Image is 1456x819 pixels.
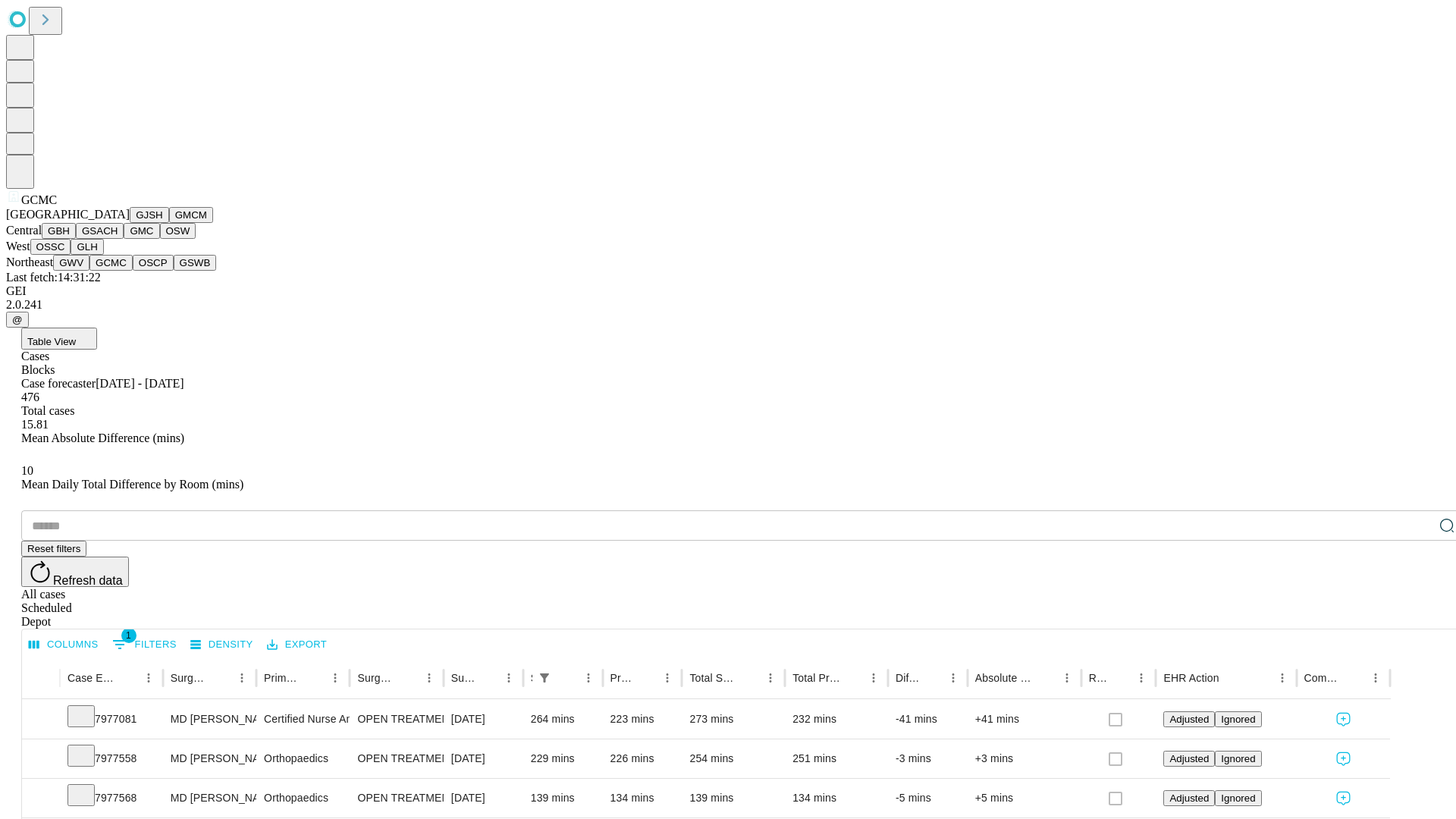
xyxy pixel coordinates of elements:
[1056,667,1078,689] button: Menu
[1163,672,1219,684] div: EHR Action
[1221,667,1242,689] button: Sort
[531,739,595,778] div: 229 mins
[21,431,184,444] span: Mean Absolute Difference (mins)
[30,746,52,773] button: Expand
[896,672,920,684] div: Difference
[689,739,777,778] div: 254 mins
[6,208,130,221] span: [GEOGRAPHIC_DATA]
[67,672,115,684] div: Case Epic Id
[76,223,124,239] button: GSACH
[531,700,595,739] div: 264 mins
[6,224,42,237] span: Central
[21,478,243,491] span: Mean Daily Total Difference by Room (mins)
[25,633,102,657] button: Select columns
[21,541,86,557] button: Reset filters
[6,256,53,268] span: Northeast
[739,667,760,689] button: Sort
[689,700,777,739] div: 273 mins
[12,314,23,325] span: @
[921,667,943,689] button: Sort
[264,779,342,817] div: Orthopaedics
[610,672,635,684] div: Predicted In Room Duration
[6,312,29,328] button: @
[792,739,880,778] div: 251 mins
[657,667,678,689] button: Menu
[27,336,76,347] span: Table View
[171,739,249,778] div: MD [PERSON_NAME]
[1169,792,1209,804] span: Adjusted
[21,404,74,417] span: Total cases
[975,672,1034,684] div: Absolute Difference
[792,672,840,684] div: Total Predicted Duration
[1089,672,1109,684] div: Resolved in EHR
[21,328,97,350] button: Table View
[842,667,863,689] button: Sort
[792,700,880,739] div: 232 mins
[325,667,346,689] button: Menu
[21,377,96,390] span: Case forecaster
[133,255,174,271] button: OSCP
[451,700,516,739] div: [DATE]
[30,707,52,733] button: Expand
[264,700,342,739] div: Certified Nurse Anesthetist
[121,628,136,643] span: 1
[975,779,1074,817] div: +5 mins
[171,672,209,684] div: Surgeon Name
[108,632,180,657] button: Show filters
[1169,753,1209,764] span: Adjusted
[96,377,184,390] span: [DATE] - [DATE]
[760,667,781,689] button: Menu
[1035,667,1056,689] button: Sort
[357,779,435,817] div: OPEN TREATMENT ULNAR SHAFT FRACTURE
[451,672,475,684] div: Surgery Date
[1215,790,1261,806] button: Ignored
[531,779,595,817] div: 139 mins
[67,779,155,817] div: 7977568
[610,739,675,778] div: 226 mins
[863,667,884,689] button: Menu
[160,223,196,239] button: OSW
[30,239,71,255] button: OSSC
[30,786,52,812] button: Expand
[943,667,964,689] button: Menu
[1304,672,1342,684] div: Comments
[169,207,213,223] button: GMCM
[117,667,138,689] button: Sort
[1215,751,1261,767] button: Ignored
[263,633,331,657] button: Export
[67,739,155,778] div: 7977558
[896,700,960,739] div: -41 mins
[171,779,249,817] div: MD [PERSON_NAME]
[534,667,555,689] button: Show filters
[21,391,39,403] span: 476
[1344,667,1365,689] button: Sort
[53,255,89,271] button: GWV
[792,779,880,817] div: 134 mins
[1169,714,1209,725] span: Adjusted
[171,700,249,739] div: MD [PERSON_NAME]
[1365,667,1386,689] button: Menu
[6,298,1450,312] div: 2.0.241
[53,574,123,587] span: Refresh data
[231,667,253,689] button: Menu
[71,239,103,255] button: GLH
[89,255,133,271] button: GCMC
[975,700,1074,739] div: +41 mins
[27,543,80,554] span: Reset filters
[357,700,435,739] div: OPEN TREATMENT [MEDICAL_DATA] WITH PLATE
[1272,667,1293,689] button: Menu
[138,667,159,689] button: Menu
[896,779,960,817] div: -5 mins
[578,667,599,689] button: Menu
[1163,751,1215,767] button: Adjusted
[397,667,419,689] button: Sort
[6,271,101,284] span: Last fetch: 14:31:22
[689,779,777,817] div: 139 mins
[1109,667,1131,689] button: Sort
[419,667,440,689] button: Menu
[534,667,555,689] div: 1 active filter
[1163,711,1215,727] button: Adjusted
[124,223,159,239] button: GMC
[635,667,657,689] button: Sort
[557,667,578,689] button: Sort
